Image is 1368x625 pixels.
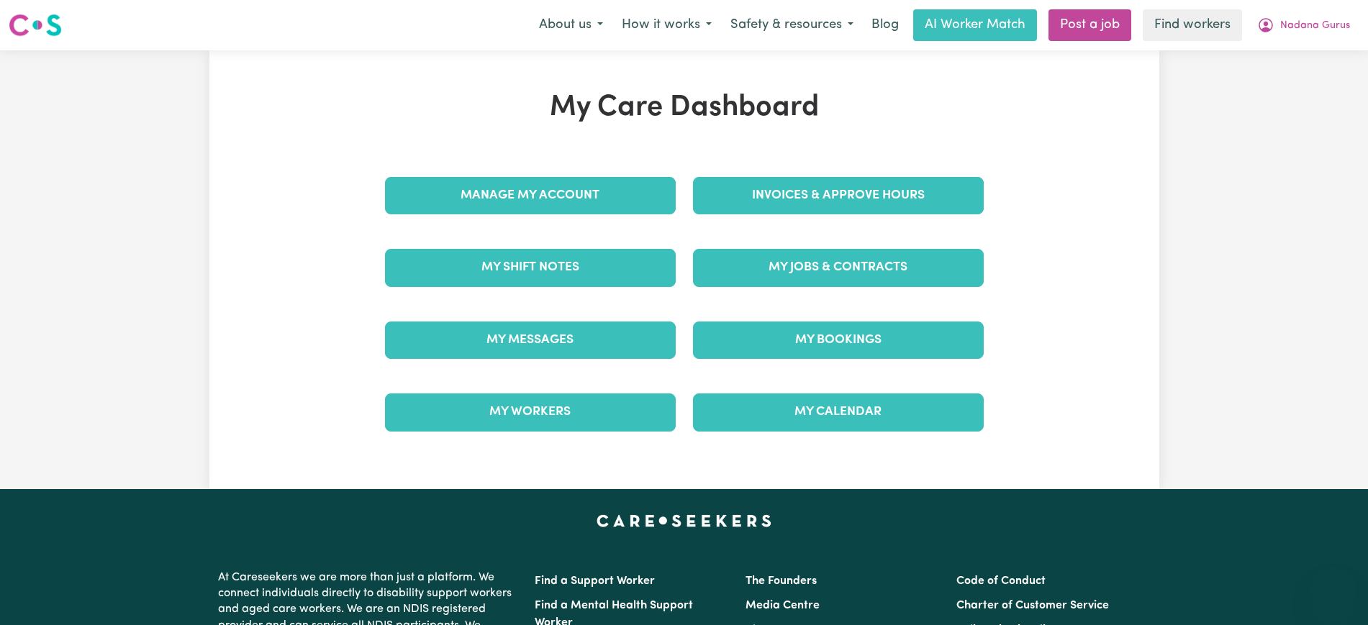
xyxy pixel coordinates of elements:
button: How it works [612,10,721,40]
a: Media Centre [746,600,820,611]
a: Careseekers logo [9,9,62,42]
h1: My Care Dashboard [376,91,992,125]
a: Find workers [1143,9,1242,41]
a: My Workers [385,393,676,431]
a: Careseekers home page [597,515,771,526]
span: Nadana Gurus [1280,18,1350,34]
a: Manage My Account [385,177,676,214]
button: Safety & resources [721,10,863,40]
a: The Founders [746,575,817,587]
a: Blog [863,9,907,41]
a: Code of Conduct [956,575,1046,587]
a: Invoices & Approve Hours [693,177,984,214]
a: My Shift Notes [385,249,676,286]
a: Find a Support Worker [535,575,655,587]
a: AI Worker Match [913,9,1037,41]
iframe: Button to launch messaging window [1310,567,1356,613]
a: Charter of Customer Service [956,600,1109,611]
a: My Jobs & Contracts [693,249,984,286]
img: Careseekers logo [9,12,62,38]
a: My Bookings [693,321,984,359]
button: About us [530,10,612,40]
a: My Calendar [693,393,984,431]
a: Post a job [1048,9,1131,41]
a: My Messages [385,321,676,359]
button: My Account [1248,10,1359,40]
